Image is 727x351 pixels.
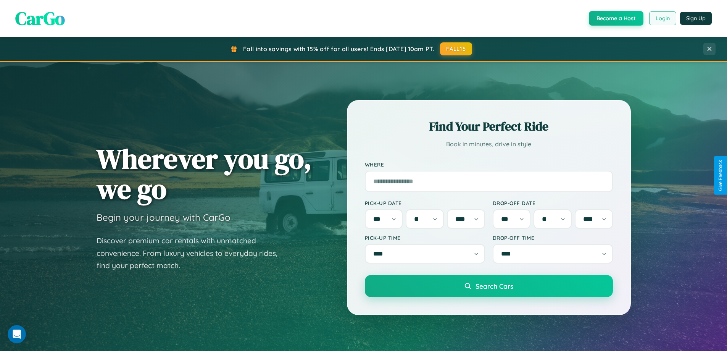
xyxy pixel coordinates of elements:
button: Become a Host [589,11,643,26]
h3: Begin your journey with CarGo [97,212,231,223]
button: Login [649,11,676,25]
p: Book in minutes, drive in style [365,139,613,150]
button: FALL15 [440,42,472,55]
label: Where [365,161,613,168]
label: Drop-off Time [493,235,613,241]
h1: Wherever you go, we go [97,144,312,204]
div: Give Feedback [718,160,723,191]
button: Search Cars [365,275,613,297]
span: CarGo [15,6,65,31]
button: Sign Up [680,12,712,25]
iframe: Intercom live chat [8,325,26,343]
label: Drop-off Date [493,200,613,206]
h2: Find Your Perfect Ride [365,118,613,135]
span: Fall into savings with 15% off for all users! Ends [DATE] 10am PT. [243,45,434,53]
p: Discover premium car rentals with unmatched convenience. From luxury vehicles to everyday rides, ... [97,235,287,272]
span: Search Cars [476,282,513,290]
label: Pick-up Time [365,235,485,241]
label: Pick-up Date [365,200,485,206]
